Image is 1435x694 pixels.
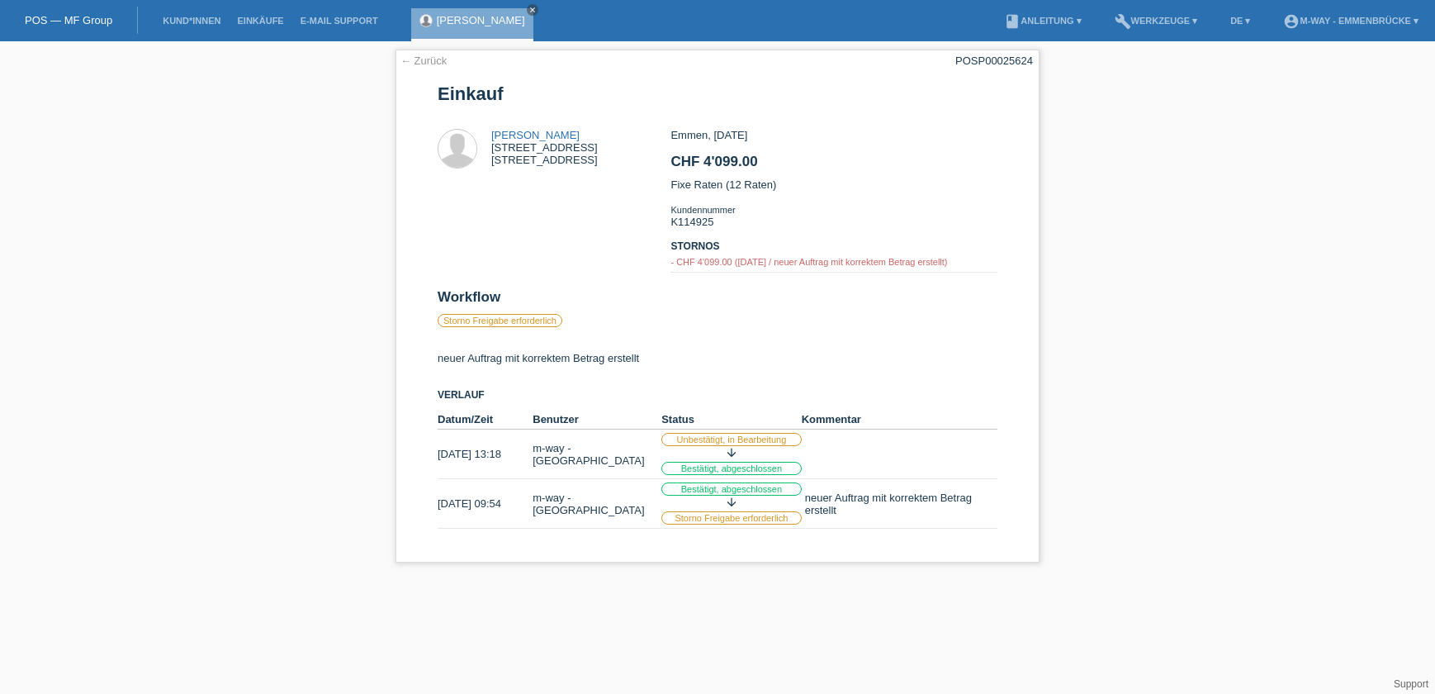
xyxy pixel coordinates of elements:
a: account_circlem-way - Emmenbrücke ▾ [1275,16,1427,26]
td: [DATE] 09:54 [438,479,533,529]
label: Bestätigt, abgeschlossen [661,462,802,475]
div: Emmen, [DATE] Fixe Raten (12 Raten) K114925 [670,129,997,289]
span: Kundennummer [670,205,735,215]
th: Kommentar [802,410,997,430]
a: [PERSON_NAME] [491,129,580,141]
i: close [528,6,537,14]
div: - CHF 4'099.00 ([DATE] / neuer Auftrag mit korrektem Betrag erstellt) [670,257,997,267]
th: Status [661,410,802,430]
a: buildWerkzeuge ▾ [1106,16,1206,26]
a: POS — MF Group [25,14,112,26]
h3: Stornos [670,240,997,253]
h2: Workflow [438,289,997,314]
i: build [1115,13,1131,30]
h2: CHF 4'099.00 [670,154,997,178]
label: Bestätigt, abgeschlossen [661,482,802,496]
div: [STREET_ADDRESS] [STREET_ADDRESS] [491,129,598,166]
a: [PERSON_NAME] [437,14,525,26]
div: neuer Auftrag mit korrektem Betrag erstellt [438,340,997,529]
label: Storno Freigabe erforderlich [438,314,562,327]
h1: Einkauf [438,83,997,104]
th: Benutzer [533,410,661,430]
a: Einkäufe [229,16,291,26]
td: neuer Auftrag mit korrektem Betrag erstellt [802,479,997,529]
i: book [1004,13,1021,30]
a: close [527,4,538,16]
td: [DATE] 13:18 [438,430,533,479]
i: arrow_downward [725,496,738,509]
div: POSP00025624 [955,55,1033,67]
h3: Verlauf [438,389,997,402]
i: arrow_downward [725,446,738,459]
a: Support [1394,678,1428,690]
th: Datum/Zeit [438,410,533,430]
a: E-Mail Support [292,16,386,26]
a: ← Zurück [400,55,447,67]
a: Kund*innen [154,16,229,26]
i: account_circle [1283,13,1300,30]
a: bookAnleitung ▾ [996,16,1089,26]
label: Storno Freigabe erforderlich [661,511,802,525]
a: DE ▾ [1222,16,1258,26]
td: m-way - [GEOGRAPHIC_DATA] [533,479,661,529]
td: m-way - [GEOGRAPHIC_DATA] [533,430,661,479]
label: Unbestätigt, in Bearbeitung [661,433,802,446]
